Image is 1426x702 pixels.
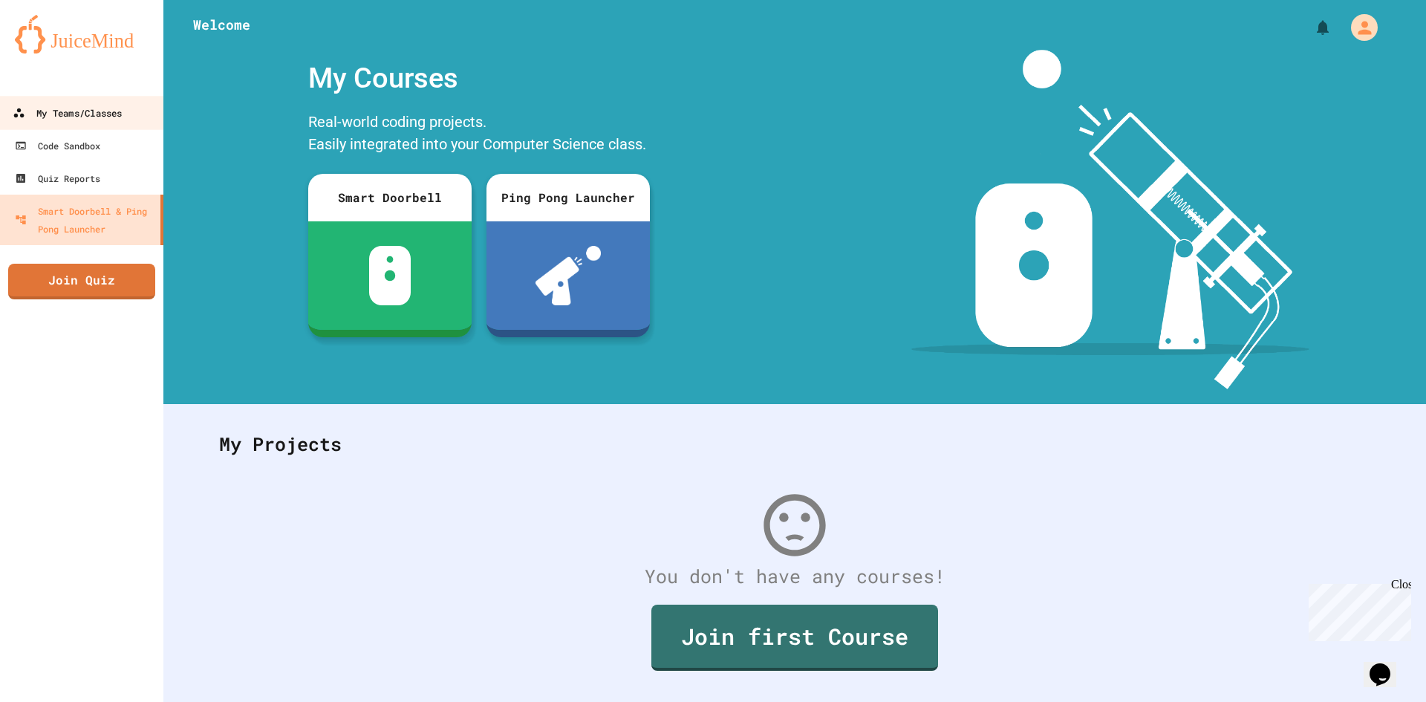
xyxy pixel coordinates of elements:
img: banner-image-my-projects.png [911,50,1309,389]
div: My Notifications [1286,15,1335,40]
div: My Teams/Classes [13,104,122,123]
div: Smart Doorbell & Ping Pong Launcher [15,202,154,238]
img: sdb-white.svg [369,246,411,305]
iframe: chat widget [1364,643,1411,687]
a: Join first Course [651,605,938,671]
div: My Account [1335,10,1381,45]
div: You don't have any courses! [204,562,1385,591]
div: Code Sandbox [15,137,100,155]
div: Chat with us now!Close [6,6,102,94]
div: Ping Pong Launcher [486,174,650,221]
div: My Courses [301,50,657,107]
img: logo-orange.svg [15,15,149,53]
div: Real-world coding projects. Easily integrated into your Computer Science class. [301,107,657,163]
img: ppl-with-ball.png [535,246,602,305]
a: Join Quiz [8,264,155,299]
div: My Projects [204,415,1385,473]
div: Smart Doorbell [308,174,472,221]
div: Quiz Reports [15,169,100,187]
iframe: chat widget [1303,578,1411,641]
